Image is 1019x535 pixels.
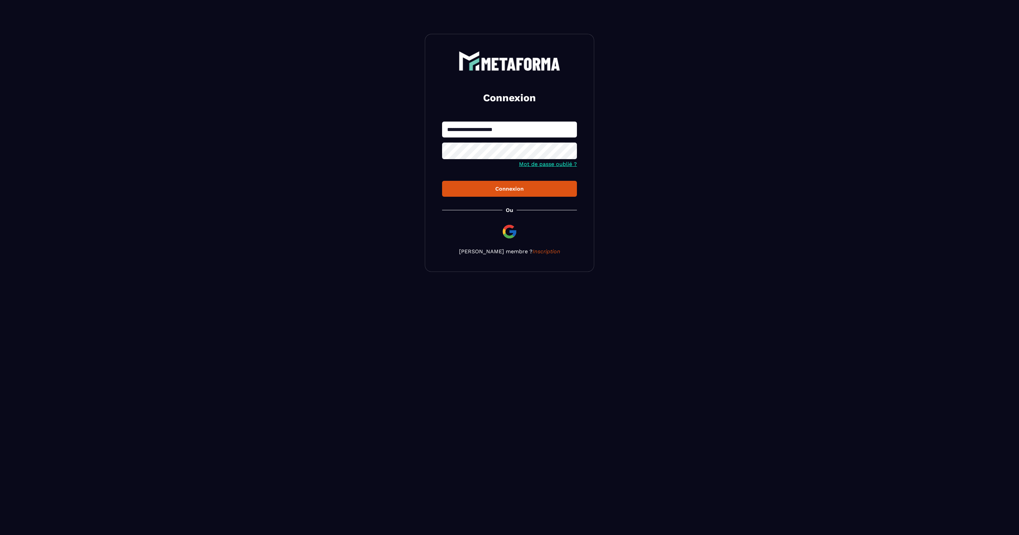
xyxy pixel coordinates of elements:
[459,51,560,71] img: logo
[450,91,569,105] h2: Connexion
[533,248,560,255] a: Inscription
[519,161,577,167] a: Mot de passe oublié ?
[442,181,577,197] button: Connexion
[506,207,513,213] p: Ou
[442,51,577,71] a: logo
[448,186,571,192] div: Connexion
[442,248,577,255] p: [PERSON_NAME] membre ?
[501,223,518,240] img: google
